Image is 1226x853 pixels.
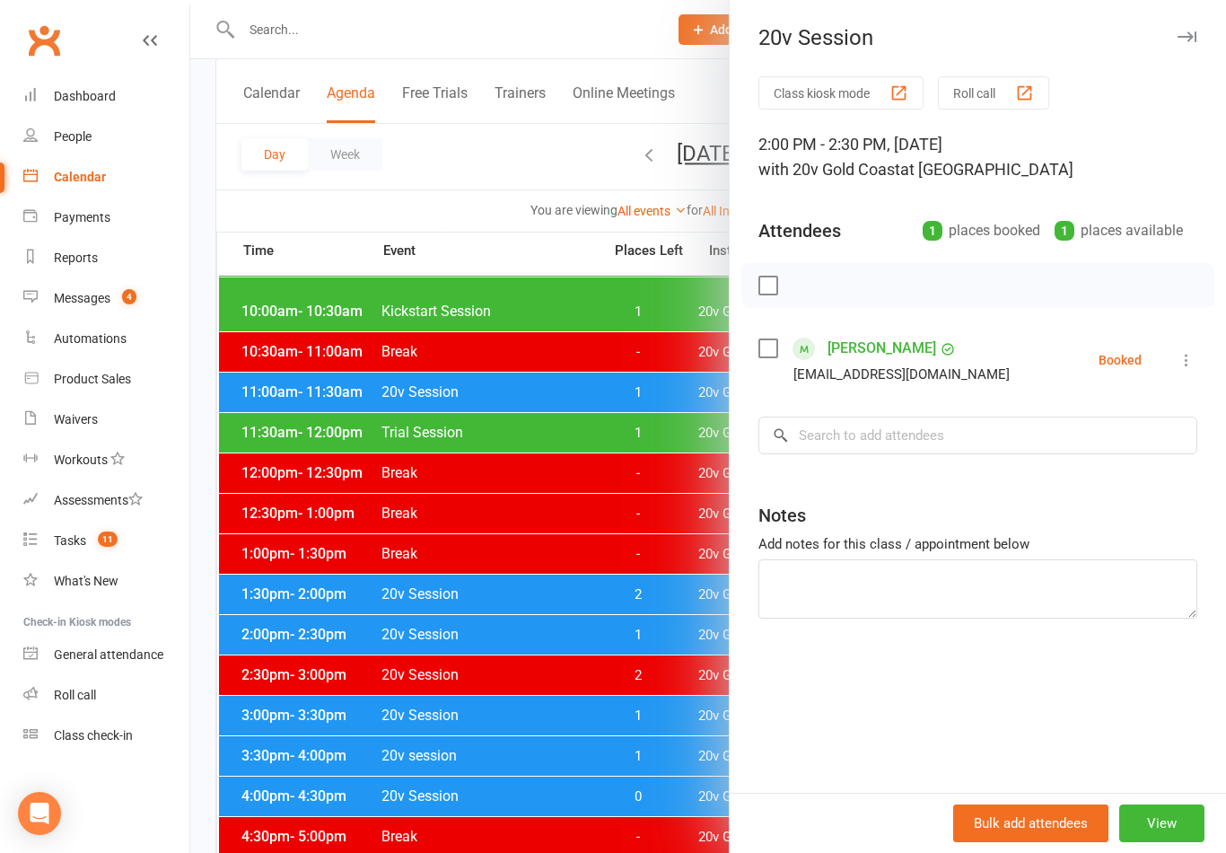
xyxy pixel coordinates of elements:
[758,503,806,528] div: Notes
[1055,221,1074,241] div: 1
[18,792,61,835] div: Open Intercom Messenger
[828,334,936,363] a: [PERSON_NAME]
[758,533,1197,555] div: Add notes for this class / appointment below
[23,400,189,440] a: Waivers
[54,89,116,103] div: Dashboard
[23,278,189,319] a: Messages 4
[54,412,98,426] div: Waivers
[54,688,96,702] div: Roll call
[23,238,189,278] a: Reports
[953,805,1108,842] button: Bulk add attendees
[23,635,189,675] a: General attendance kiosk mode
[758,132,1197,182] div: 2:00 PM - 2:30 PM, [DATE]
[54,210,110,224] div: Payments
[23,157,189,198] a: Calendar
[23,561,189,602] a: What's New
[54,372,131,386] div: Product Sales
[54,574,118,588] div: What's New
[23,440,189,480] a: Workouts
[23,716,189,756] a: Class kiosk mode
[23,480,189,521] a: Assessments
[23,521,189,561] a: Tasks 11
[23,117,189,157] a: People
[54,647,163,662] div: General attendance
[1119,805,1204,842] button: View
[54,251,98,265] div: Reports
[54,453,108,467] div: Workouts
[900,160,1073,179] span: at [GEOGRAPHIC_DATA]
[54,533,86,548] div: Tasks
[98,532,118,547] span: 11
[1099,354,1142,366] div: Booked
[923,221,942,241] div: 1
[54,331,127,346] div: Automations
[758,218,841,243] div: Attendees
[23,319,189,359] a: Automations
[54,728,133,743] div: Class check-in
[923,218,1040,243] div: places booked
[122,289,136,304] span: 4
[730,25,1226,50] div: 20v Session
[54,291,110,305] div: Messages
[22,18,66,63] a: Clubworx
[54,129,92,144] div: People
[793,363,1010,386] div: [EMAIL_ADDRESS][DOMAIN_NAME]
[54,493,143,507] div: Assessments
[23,76,189,117] a: Dashboard
[23,198,189,238] a: Payments
[758,160,900,179] span: with 20v Gold Coast
[938,76,1049,110] button: Roll call
[54,170,106,184] div: Calendar
[1055,218,1183,243] div: places available
[23,359,189,400] a: Product Sales
[758,76,924,110] button: Class kiosk mode
[758,417,1197,454] input: Search to add attendees
[23,675,189,716] a: Roll call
